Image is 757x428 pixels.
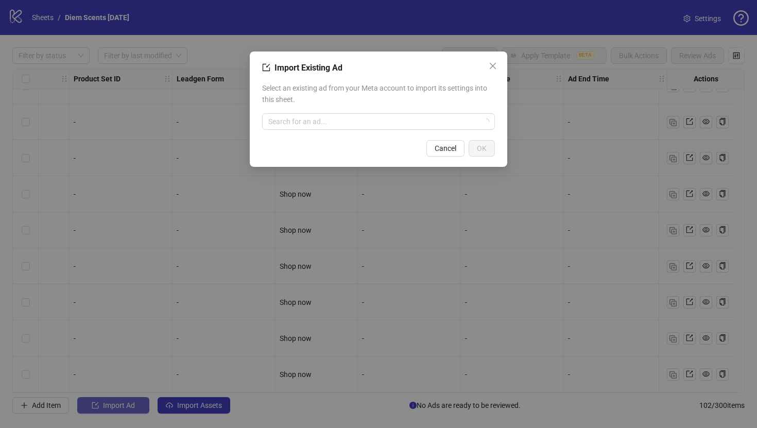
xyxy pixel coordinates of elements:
[274,63,342,73] span: Import Existing Ad
[469,140,495,157] button: OK
[426,140,464,157] button: Cancel
[262,82,495,105] span: Select an existing ad from your Meta account to import its settings into this sheet.
[489,62,497,70] span: close
[435,144,456,152] span: Cancel
[262,63,270,72] span: import
[483,118,489,125] span: loading
[485,58,501,74] button: Close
